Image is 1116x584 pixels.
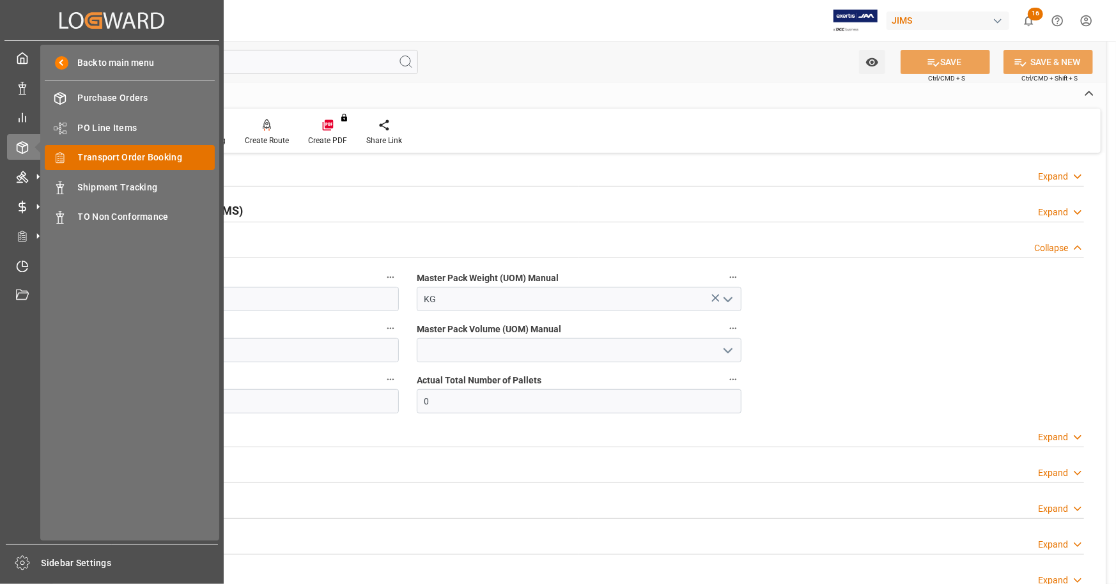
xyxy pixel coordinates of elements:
[78,121,215,135] span: PO Line Items
[78,181,215,194] span: Shipment Tracking
[1021,73,1078,83] span: Ctrl/CMD + Shift + S
[717,289,736,309] button: open menu
[7,253,217,278] a: Timeslot Management V2
[1034,242,1068,255] div: Collapse
[1004,50,1093,74] button: SAVE & NEW
[78,91,215,105] span: Purchase Orders
[1038,206,1068,219] div: Expand
[887,8,1014,33] button: JIMS
[1043,6,1072,35] button: Help Center
[887,12,1009,30] div: JIMS
[42,557,219,570] span: Sidebar Settings
[1038,466,1068,480] div: Expand
[245,135,289,146] div: Create Route
[1014,6,1043,35] button: show 16 new notifications
[7,283,217,308] a: Document Management
[59,50,418,74] input: Search Fields
[382,269,399,286] button: Actual Total Gross Weight
[7,105,217,130] a: My Reports
[417,323,561,336] span: Master Pack Volume (UOM) Manual
[7,45,217,70] a: My Cockpit
[45,86,215,111] a: Purchase Orders
[7,75,217,100] a: Data Management
[417,374,541,387] span: Actual Total Number of Pallets
[68,56,155,70] span: Back to main menu
[928,73,965,83] span: Ctrl/CMD + S
[725,371,741,388] button: Actual Total Number of Pallets
[78,210,215,224] span: TO Non Conformance
[382,371,399,388] button: Actual Total Number of Cartons
[725,320,741,337] button: Master Pack Volume (UOM) Manual
[1038,431,1068,444] div: Expand
[366,135,402,146] div: Share Link
[833,10,878,32] img: Exertis%20JAM%20-%20Email%20Logo.jpg_1722504956.jpg
[1038,538,1068,551] div: Expand
[901,50,990,74] button: SAVE
[859,50,885,74] button: open menu
[1038,170,1068,183] div: Expand
[45,174,215,199] a: Shipment Tracking
[1038,502,1068,516] div: Expand
[717,341,736,360] button: open menu
[1028,8,1043,20] span: 16
[78,151,215,164] span: Transport Order Booking
[382,320,399,337] button: Actual Total Volume
[45,204,215,229] a: TO Non Conformance
[45,115,215,140] a: PO Line Items
[725,269,741,286] button: Master Pack Weight (UOM) Manual
[417,272,559,285] span: Master Pack Weight (UOM) Manual
[45,145,215,170] a: Transport Order Booking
